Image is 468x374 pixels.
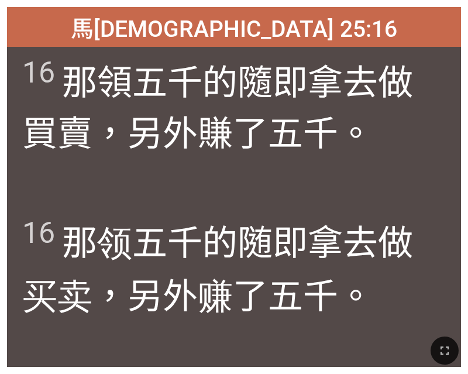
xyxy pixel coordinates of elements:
span: 那領 [22,54,446,156]
wg5007: 的随即拿去 [22,222,414,317]
span: 馬[DEMOGRAPHIC_DATA] 25:16 [71,11,397,43]
wg243: 赚了 [198,276,373,317]
wg243: 賺了 [198,113,373,155]
sup: 16 [22,216,55,250]
wg2038: ，另外 [92,113,373,155]
wg5007: 。 [338,276,373,317]
wg5007: 的隨即拿去 [22,62,414,155]
wg2983: 五千 [22,222,414,317]
wg4160: 五千 [268,276,373,317]
wg2983: 五千 [22,62,414,155]
sup: 16 [22,56,55,90]
wg5007: 。 [338,113,373,155]
wg4160: 五千 [268,113,373,155]
wg2038: ，另外 [92,276,373,317]
span: 那领 [22,214,446,321]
